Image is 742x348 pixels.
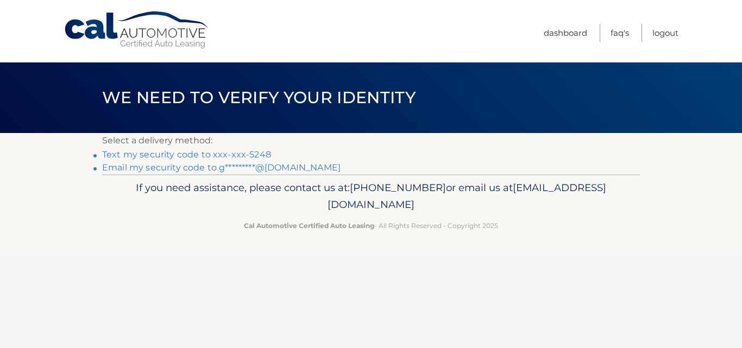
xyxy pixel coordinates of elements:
a: FAQ's [611,24,629,42]
p: Select a delivery method: [102,133,640,148]
a: Dashboard [544,24,587,42]
p: - All Rights Reserved - Copyright 2025 [109,220,633,231]
strong: Cal Automotive Certified Auto Leasing [244,222,374,230]
a: Logout [652,24,678,42]
p: If you need assistance, please contact us at: or email us at [109,179,633,214]
span: We need to verify your identity [102,87,416,107]
a: Cal Automotive [64,11,210,49]
a: Text my security code to xxx-xxx-5248 [102,149,271,160]
a: Email my security code to g*********@[DOMAIN_NAME] [102,162,341,173]
span: [PHONE_NUMBER] [350,181,446,194]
